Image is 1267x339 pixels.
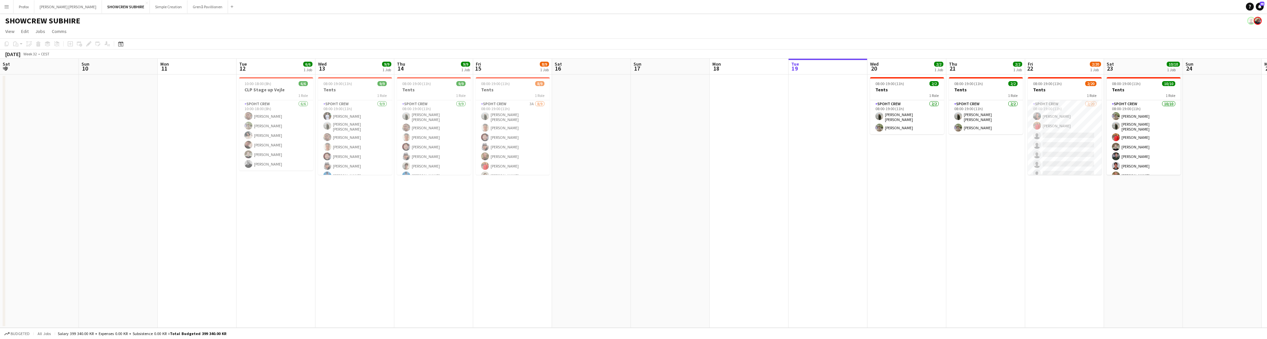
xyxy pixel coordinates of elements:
span: Tue [791,61,799,67]
span: Week 32 [22,51,38,56]
a: 45 [1256,3,1264,11]
app-job-card: 10:00-18:00 (8h)6/6CLP Stage up Vejle1 RoleSpoht Crew6/610:00-18:00 (8h)[PERSON_NAME][PERSON_NAME... [239,77,313,170]
h3: Tents [1107,87,1181,93]
app-user-avatar: Danny Tranekær [1254,17,1262,25]
span: 8/9 [540,62,549,67]
span: Sat [1107,61,1114,67]
span: Tue [239,61,247,67]
span: Jobs [35,28,45,34]
app-card-role: Spoht Crew3A8/908:00-19:00 (11h)[PERSON_NAME] [PERSON_NAME][PERSON_NAME][PERSON_NAME][PERSON_NAME... [476,100,550,201]
span: 1 Role [456,93,466,98]
span: 2/2 [1008,81,1018,86]
span: 2/20 [1085,81,1096,86]
h1: SHOWCREW SUBHIRE [5,16,80,26]
span: 13 [317,65,327,72]
span: 1 Role [535,93,544,98]
span: 22 [1027,65,1033,72]
span: Mon [160,61,169,67]
a: Comms [49,27,69,36]
span: Total Budgeted 399 340.00 KR [170,331,226,336]
h3: Tents [949,87,1023,93]
span: 19 [790,65,799,72]
h3: Tents [318,87,392,93]
app-job-card: 08:00-19:00 (11h)9/9Tents1 RoleSpoht Crew9/908:00-19:00 (11h)[PERSON_NAME] [PERSON_NAME][PERSON_N... [397,77,471,175]
div: 1 Job [1013,67,1022,72]
span: 08:00-19:00 (11h) [1112,81,1141,86]
span: 45 [1260,2,1264,6]
span: 24 [1185,65,1193,72]
app-card-role: Spoht Crew2/208:00-19:00 (11h)[PERSON_NAME] [PERSON_NAME][PERSON_NAME] [870,100,944,134]
div: 1 Job [1090,67,1101,72]
div: 1 Job [382,67,391,72]
span: Wed [318,61,327,67]
span: Mon [712,61,721,67]
div: CEST [41,51,49,56]
span: Sat [555,61,562,67]
span: 10 [81,65,89,72]
button: Profox [14,0,34,13]
span: 9/9 [377,81,387,86]
span: Sat [3,61,10,67]
div: 1 Job [540,67,549,72]
span: Wed [870,61,879,67]
span: 20 [869,65,879,72]
span: 1 Role [1087,93,1096,98]
span: Budgeted [11,331,30,336]
span: View [5,28,15,34]
a: Jobs [33,27,48,36]
div: 1 Job [934,67,943,72]
div: 1 Job [461,67,470,72]
app-card-role: Spoht Crew6/610:00-18:00 (8h)[PERSON_NAME][PERSON_NAME][PERSON_NAME][PERSON_NAME][PERSON_NAME][PE... [239,100,313,170]
span: 2/2 [934,62,943,67]
span: Edit [21,28,29,34]
span: 10:00-18:00 (8h) [244,81,271,86]
div: 08:00-19:00 (11h)2/2Tents1 RoleSpoht Crew2/208:00-19:00 (11h)[PERSON_NAME] [PERSON_NAME][PERSON_N... [870,77,944,134]
span: 1 Role [377,93,387,98]
span: Sun [1186,61,1193,67]
h3: Tents [870,87,944,93]
span: 2/20 [1090,62,1101,67]
span: Comms [52,28,67,34]
button: Grenå Pavillionen [187,0,228,13]
app-job-card: 08:00-19:00 (11h)9/9Tents1 RoleSpoht Crew9/908:00-19:00 (11h)[PERSON_NAME][PERSON_NAME] [PERSON_N... [318,77,392,175]
span: 1 Role [929,93,939,98]
span: 10/10 [1167,62,1180,67]
span: 08:00-19:00 (11h) [402,81,431,86]
h3: Tents [1028,87,1102,93]
div: Salary 399 340.00 KR + Expenses 0.00 KR + Subsistence 0.00 KR = [58,331,226,336]
span: 2/2 [1013,62,1022,67]
app-card-role: Spoht Crew2/2008:00-19:00 (11h)[PERSON_NAME][PERSON_NAME] [1028,100,1102,304]
a: Edit [18,27,31,36]
span: Fri [476,61,481,67]
div: [DATE] [5,51,20,57]
span: 1 Role [1166,93,1175,98]
span: 17 [633,65,641,72]
span: 11 [159,65,169,72]
span: 10/10 [1162,81,1175,86]
span: 08:00-19:00 (11h) [481,81,510,86]
span: 1 Role [1008,93,1018,98]
button: [PERSON_NAME] [PERSON_NAME] [34,0,102,13]
span: Fri [1028,61,1033,67]
span: 8/9 [535,81,544,86]
span: Sun [633,61,641,67]
span: 1 Role [298,93,308,98]
app-job-card: 08:00-19:00 (11h)8/9Tents1 RoleSpoht Crew3A8/908:00-19:00 (11h)[PERSON_NAME] [PERSON_NAME][PERSON... [476,77,550,175]
span: 08:00-19:00 (11h) [954,81,983,86]
app-card-role: Spoht Crew9/908:00-19:00 (11h)[PERSON_NAME][PERSON_NAME] [PERSON_NAME][PERSON_NAME][PERSON_NAME][... [318,100,392,201]
span: 6/6 [303,62,312,67]
span: 08:00-19:00 (11h) [1033,81,1062,86]
span: 12 [238,65,247,72]
span: 9 [2,65,10,72]
h3: CLP Stage up Vejle [239,87,313,93]
span: 9/9 [456,81,466,86]
span: 9/9 [382,62,391,67]
app-job-card: 08:00-19:00 (11h)10/10Tents1 RoleSpoht Crew10/1008:00-19:00 (11h)[PERSON_NAME][PERSON_NAME] [PERS... [1107,77,1181,175]
span: 18 [711,65,721,72]
app-job-card: 08:00-19:00 (11h)2/2Tents1 RoleSpoht Crew2/208:00-19:00 (11h)[PERSON_NAME] [PERSON_NAME][PERSON_N... [949,77,1023,134]
span: 14 [396,65,405,72]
